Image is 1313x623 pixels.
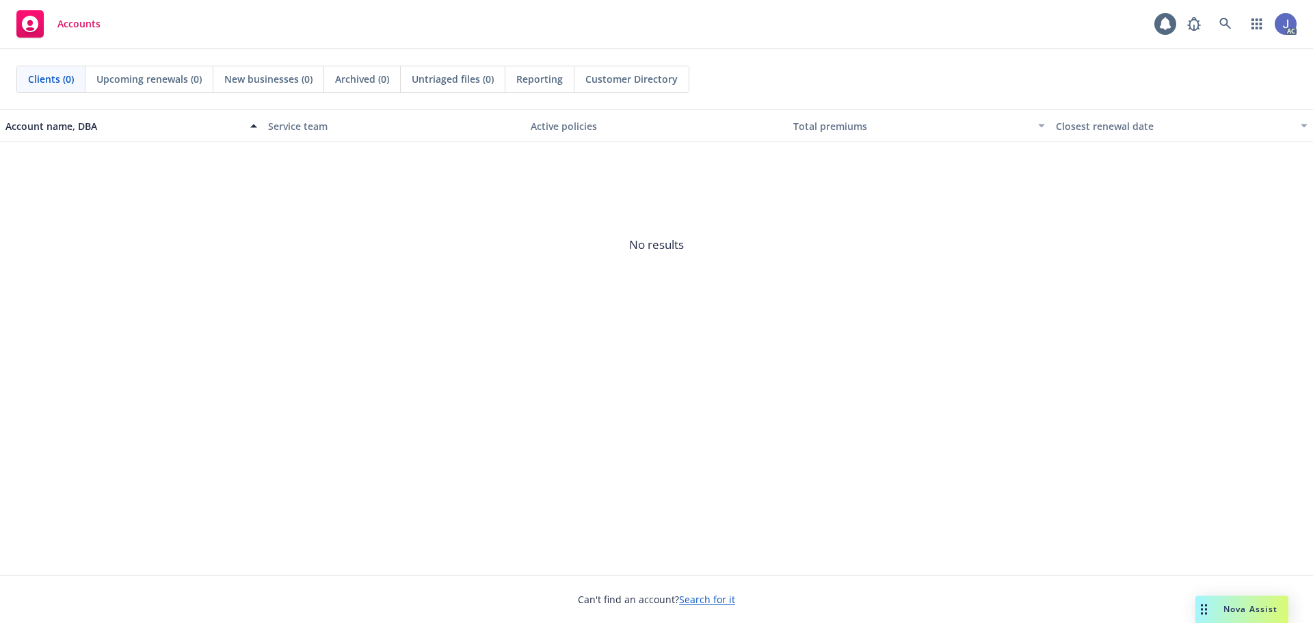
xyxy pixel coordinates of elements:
[268,119,520,133] div: Service team
[1243,10,1271,38] a: Switch app
[263,109,525,142] button: Service team
[28,72,74,86] span: Clients (0)
[1056,119,1292,133] div: Closest renewal date
[57,18,101,29] span: Accounts
[1212,10,1239,38] a: Search
[516,72,563,86] span: Reporting
[335,72,389,86] span: Archived (0)
[1275,13,1297,35] img: photo
[96,72,202,86] span: Upcoming renewals (0)
[788,109,1050,142] button: Total premiums
[793,119,1030,133] div: Total premiums
[525,109,788,142] button: Active policies
[1180,10,1208,38] a: Report a Bug
[679,593,735,606] a: Search for it
[11,5,106,43] a: Accounts
[1195,596,1288,623] button: Nova Assist
[5,119,242,133] div: Account name, DBA
[1195,596,1212,623] div: Drag to move
[531,119,782,133] div: Active policies
[578,592,735,607] span: Can't find an account?
[585,72,678,86] span: Customer Directory
[1050,109,1313,142] button: Closest renewal date
[412,72,494,86] span: Untriaged files (0)
[224,72,313,86] span: New businesses (0)
[1223,603,1277,615] span: Nova Assist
